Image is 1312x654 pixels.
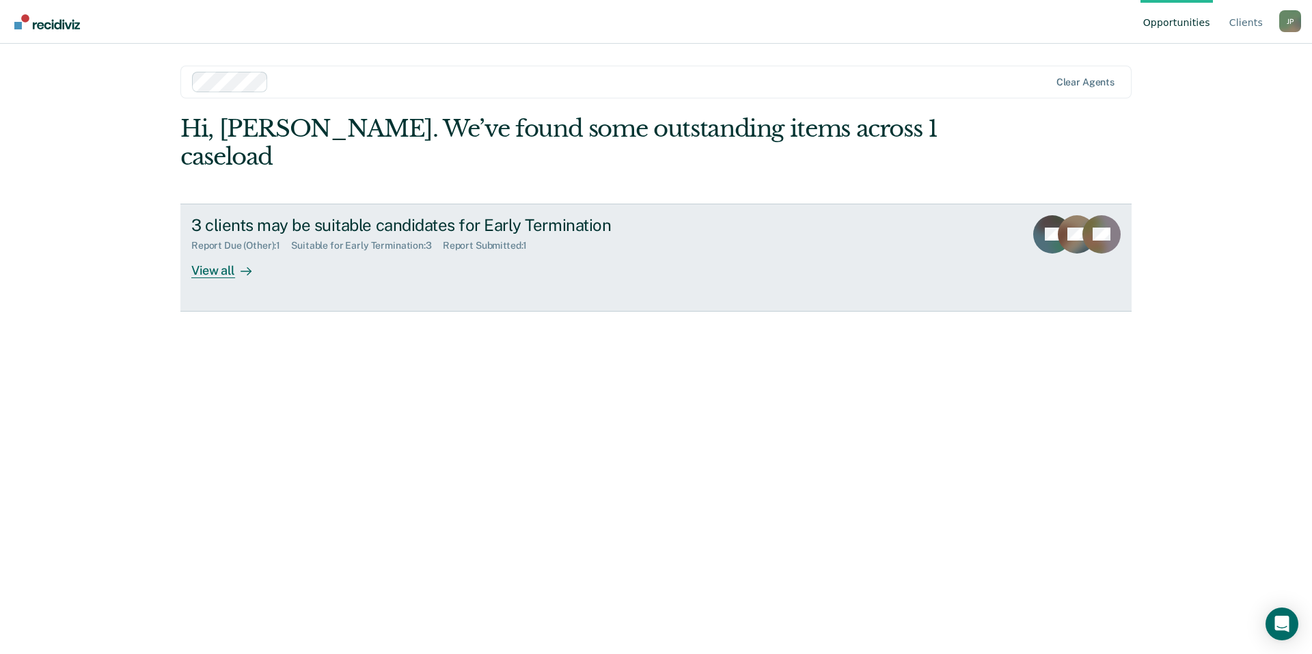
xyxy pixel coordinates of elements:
[1279,10,1301,32] button: Profile dropdown button
[191,240,291,251] div: Report Due (Other) : 1
[1279,10,1301,32] div: J P
[1266,608,1298,640] div: Open Intercom Messenger
[14,14,80,29] img: Recidiviz
[1056,77,1115,88] div: Clear agents
[191,251,268,278] div: View all
[180,115,942,171] div: Hi, [PERSON_NAME]. We’ve found some outstanding items across 1 caseload
[191,215,671,235] div: 3 clients may be suitable candidates for Early Termination
[180,204,1132,312] a: 3 clients may be suitable candidates for Early TerminationReport Due (Other):1Suitable for Early ...
[291,240,443,251] div: Suitable for Early Termination : 3
[443,240,538,251] div: Report Submitted : 1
